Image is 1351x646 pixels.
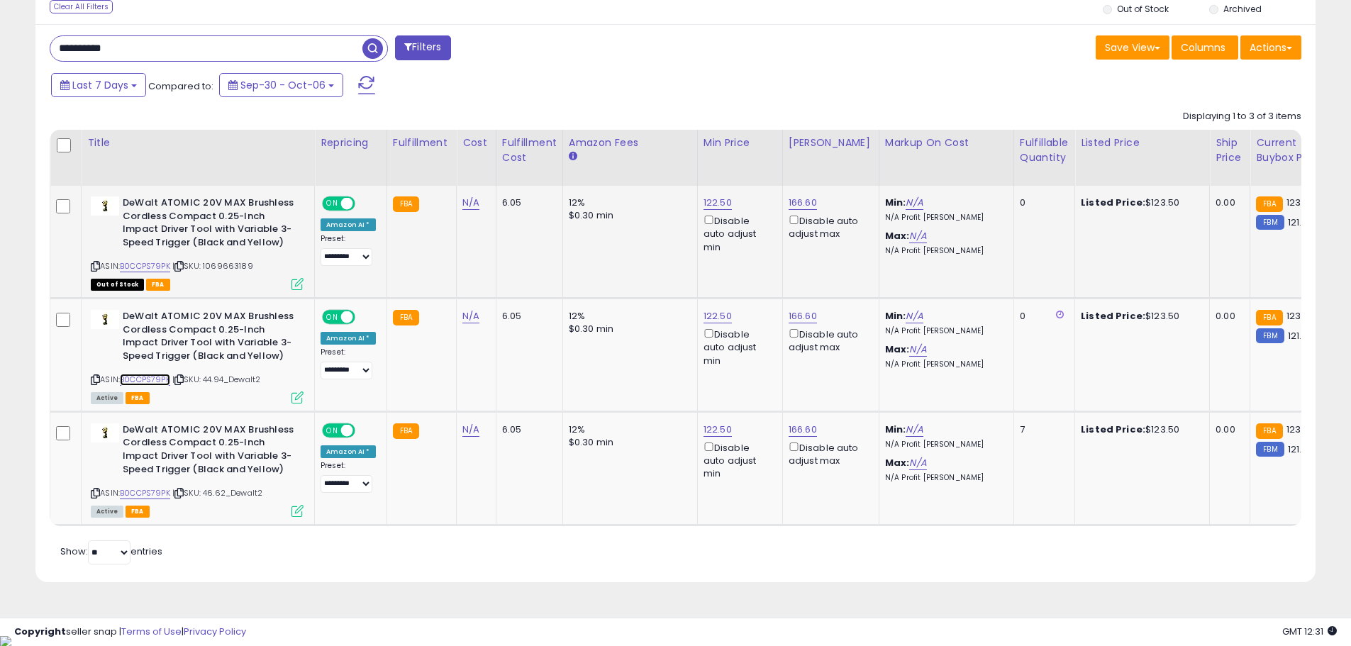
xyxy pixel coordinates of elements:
[393,310,419,325] small: FBA
[885,423,906,436] b: Min:
[704,309,732,323] a: 122.50
[1256,328,1284,343] small: FBM
[123,423,295,479] b: DeWalt ATOMIC 20V MAX Brushless Cordless Compact 0.25-Inch Impact Driver Tool with Variable 3-Spe...
[126,392,150,404] span: FBA
[1096,35,1169,60] button: Save View
[323,425,341,437] span: ON
[1181,40,1225,55] span: Columns
[121,625,182,638] a: Terms of Use
[91,310,304,402] div: ASIN:
[126,506,150,518] span: FBA
[789,309,817,323] a: 166.60
[502,423,552,436] div: 6.05
[1020,196,1064,209] div: 0
[91,196,119,216] img: 31Wt4UmTAVL._SL40_.jpg
[87,135,308,150] div: Title
[323,311,341,323] span: ON
[123,196,295,252] b: DeWalt ATOMIC 20V MAX Brushless Cordless Compact 0.25-Inch Impact Driver Tool with Variable 3-Spe...
[51,73,146,97] button: Last 7 Days
[353,198,376,210] span: OFF
[569,323,686,335] div: $0.30 min
[1081,196,1145,209] b: Listed Price:
[789,196,817,210] a: 166.60
[393,135,450,150] div: Fulfillment
[569,135,691,150] div: Amazon Fees
[1172,35,1238,60] button: Columns
[1216,196,1239,209] div: 0.00
[393,196,419,212] small: FBA
[462,423,479,437] a: N/A
[120,487,170,499] a: B0CCPS79PK
[502,135,557,165] div: Fulfillment Cost
[502,196,552,209] div: 6.05
[120,374,170,386] a: B0CCPS79PK
[321,218,376,231] div: Amazon AI *
[1240,35,1301,60] button: Actions
[1081,309,1145,323] b: Listed Price:
[1286,196,1309,209] span: 123.5
[909,343,926,357] a: N/A
[1256,215,1284,230] small: FBM
[1020,310,1064,323] div: 0
[1081,135,1203,150] div: Listed Price
[1256,135,1329,165] div: Current Buybox Price
[123,310,295,366] b: DeWalt ATOMIC 20V MAX Brushless Cordless Compact 0.25-Inch Impact Driver Tool with Variable 3-Spe...
[885,229,910,243] b: Max:
[393,423,419,439] small: FBA
[569,423,686,436] div: 12%
[1216,135,1244,165] div: Ship Price
[906,309,923,323] a: N/A
[1282,625,1337,638] span: 2025-10-14 12:31 GMT
[321,234,376,266] div: Preset:
[1256,310,1282,325] small: FBA
[909,456,926,470] a: N/A
[569,196,686,209] div: 12%
[1286,423,1309,436] span: 123.5
[353,311,376,323] span: OFF
[1081,310,1199,323] div: $123.50
[704,423,732,437] a: 122.50
[1288,216,1313,229] span: 121.33
[462,196,479,210] a: N/A
[789,326,868,354] div: Disable auto adjust max
[704,326,772,367] div: Disable auto adjust min
[885,246,1003,256] p: N/A Profit [PERSON_NAME]
[91,196,304,289] div: ASIN:
[789,135,873,150] div: [PERSON_NAME]
[1256,196,1282,212] small: FBA
[91,506,123,518] span: All listings currently available for purchase on Amazon
[240,78,326,92] span: Sep-30 - Oct-06
[885,473,1003,483] p: N/A Profit [PERSON_NAME]
[14,625,66,638] strong: Copyright
[502,310,552,323] div: 6.05
[885,326,1003,336] p: N/A Profit [PERSON_NAME]
[462,309,479,323] a: N/A
[321,445,376,458] div: Amazon AI *
[91,423,119,442] img: 31Wt4UmTAVL._SL40_.jpg
[789,440,868,467] div: Disable auto adjust max
[172,374,260,385] span: | SKU: 44.94_Dewalt2
[704,440,772,481] div: Disable auto adjust min
[72,78,128,92] span: Last 7 Days
[704,135,777,150] div: Min Price
[1216,310,1239,323] div: 0.00
[184,625,246,638] a: Privacy Policy
[14,625,246,639] div: seller snap | |
[395,35,450,60] button: Filters
[219,73,343,97] button: Sep-30 - Oct-06
[172,487,262,499] span: | SKU: 46.62_Dewalt2
[885,343,910,356] b: Max:
[148,79,213,93] span: Compared to:
[1081,196,1199,209] div: $123.50
[146,279,170,291] span: FBA
[789,423,817,437] a: 166.60
[1288,329,1313,343] span: 121.33
[885,360,1003,369] p: N/A Profit [PERSON_NAME]
[60,545,162,558] span: Show: entries
[885,135,1008,150] div: Markup on Cost
[885,440,1003,450] p: N/A Profit [PERSON_NAME]
[91,279,144,291] span: All listings that are currently out of stock and unavailable for purchase on Amazon
[91,392,123,404] span: All listings currently available for purchase on Amazon
[885,213,1003,223] p: N/A Profit [PERSON_NAME]
[321,332,376,345] div: Amazon AI *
